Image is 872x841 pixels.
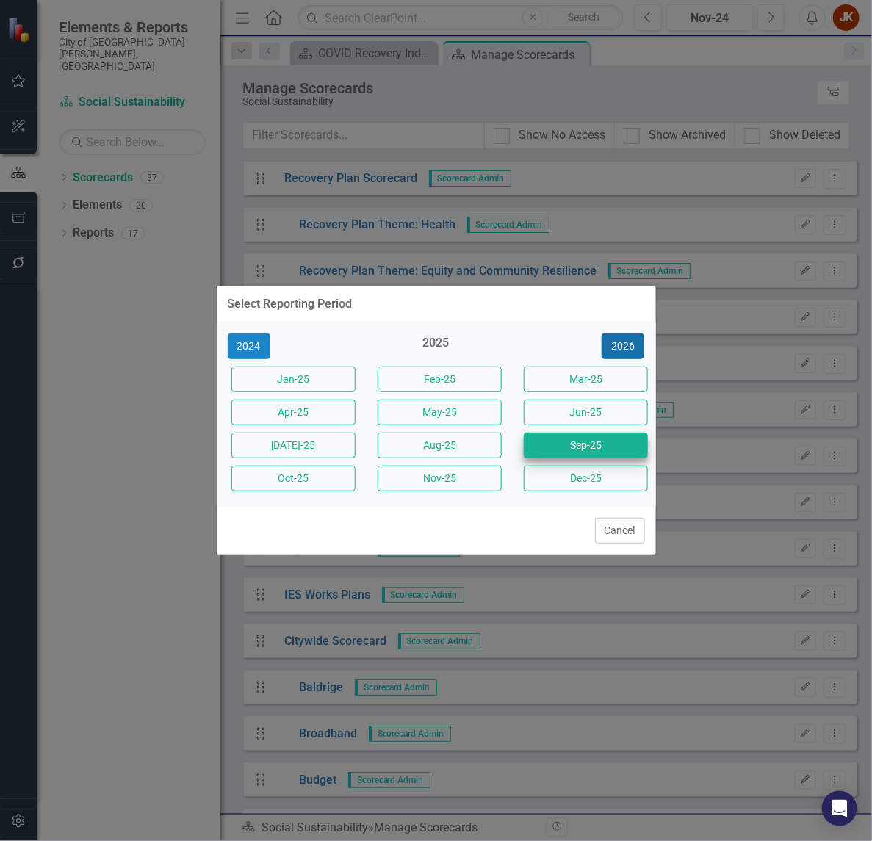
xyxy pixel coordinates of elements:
[524,400,648,425] button: Jun-25
[378,433,502,458] button: Aug-25
[231,367,356,392] button: Jan-25
[228,333,270,359] button: 2024
[378,400,502,425] button: May-25
[231,433,356,458] button: [DATE]-25
[524,433,648,458] button: Sep-25
[595,518,645,544] button: Cancel
[374,335,498,359] div: 2025
[231,466,356,491] button: Oct-25
[378,466,502,491] button: Nov-25
[602,333,644,359] button: 2026
[231,400,356,425] button: Apr-25
[378,367,502,392] button: Feb-25
[524,466,648,491] button: Dec-25
[822,791,857,826] div: Open Intercom Messenger
[524,367,648,392] button: Mar-25
[228,297,353,311] div: Select Reporting Period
